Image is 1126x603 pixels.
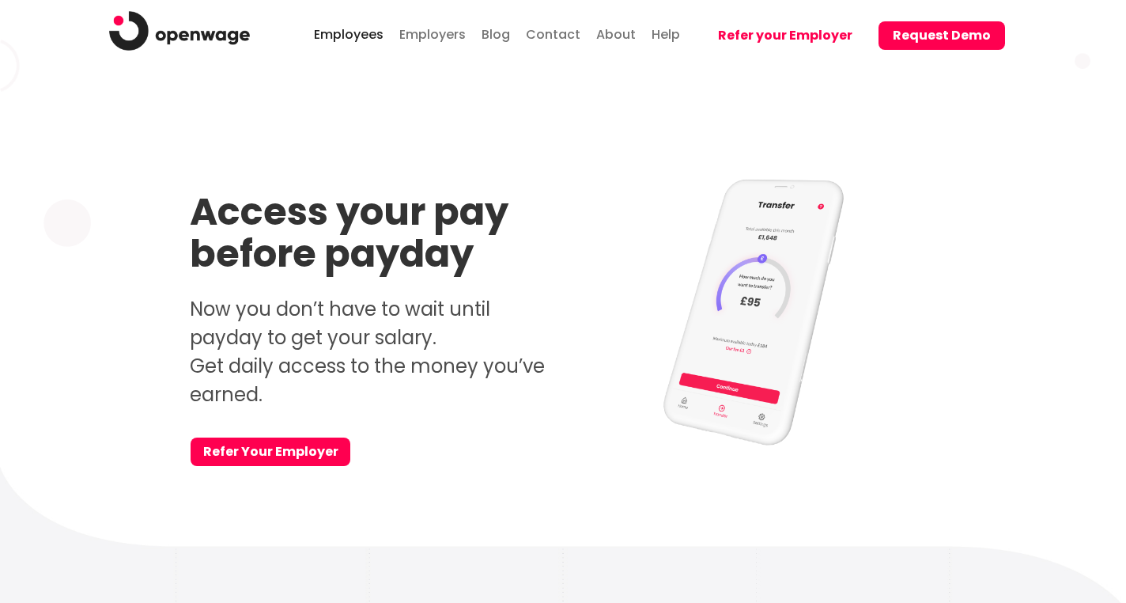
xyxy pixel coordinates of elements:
a: Refer Your Employer [191,438,350,466]
a: Employees [310,11,387,55]
a: Contact [522,11,584,55]
a: Employers [395,11,470,55]
button: Request Demo [879,21,1005,50]
button: Refer your Employer [704,21,867,50]
a: Request Demo [867,6,1005,68]
img: logo.png [109,11,250,51]
img: Access your pay before payday [643,176,867,449]
a: About [592,11,640,55]
a: Help [648,11,684,55]
a: Blog [478,11,514,55]
a: Refer your Employer [692,6,867,68]
strong: Access your pay before payday [190,185,508,280]
p: Now you don’t have to wait until payday to get your salary. Get daily access to the money you’ve ... [190,295,552,409]
iframe: Help widget launcher [985,511,1109,556]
